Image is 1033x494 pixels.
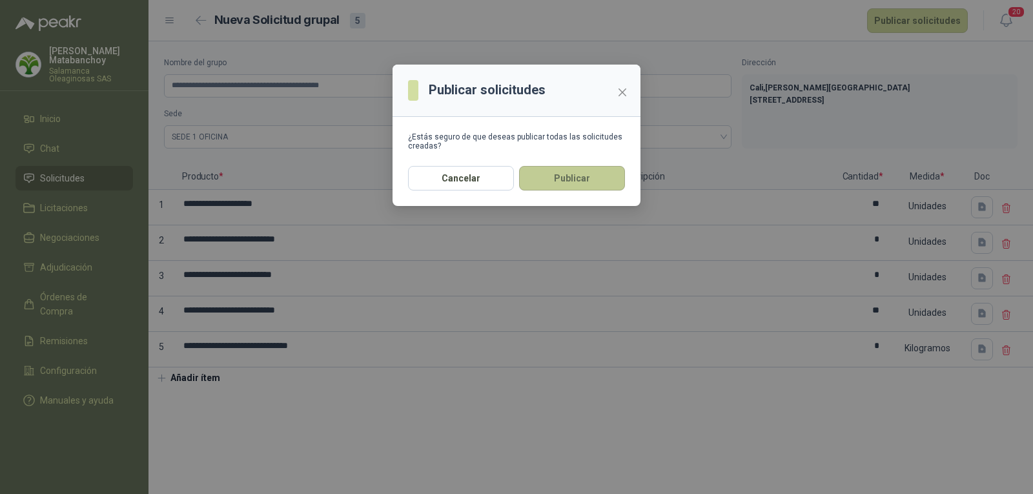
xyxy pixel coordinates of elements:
button: Close [612,82,633,103]
h3: Publicar solicitudes [429,80,546,100]
div: ¿Estás seguro de que deseas publicar todas las solicitudes creadas? [408,132,625,150]
span: close [617,87,628,98]
button: Publicar [519,166,625,190]
button: Cancelar [408,166,514,190]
